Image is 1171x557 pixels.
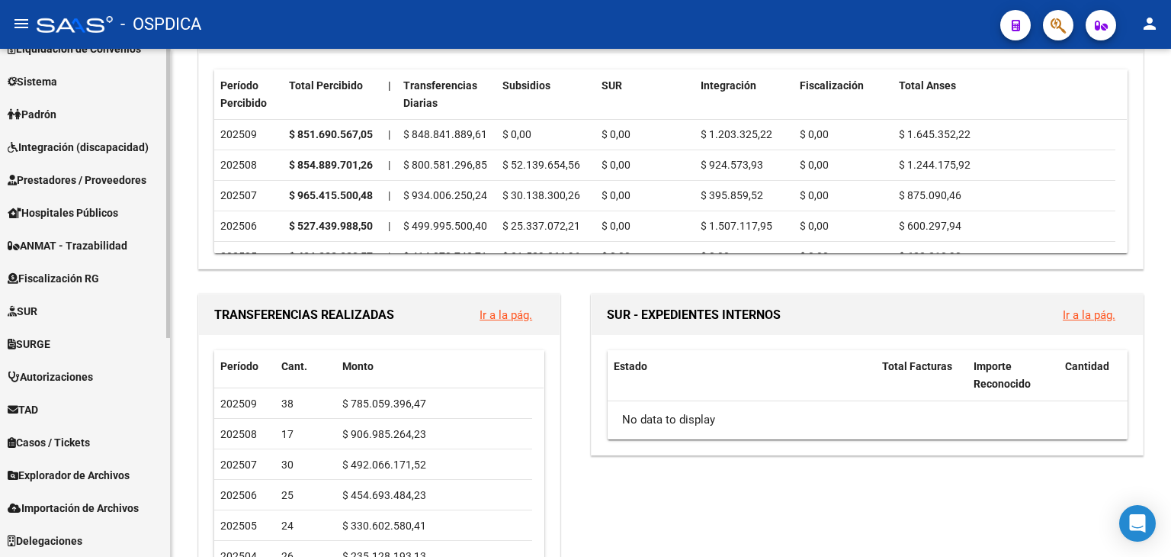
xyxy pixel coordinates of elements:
span: 24 [281,520,294,532]
span: Integración [701,79,756,92]
a: Ir a la pág. [1063,308,1115,322]
mat-icon: person [1141,14,1159,33]
div: 202508 [220,156,277,174]
span: $ 0,00 [800,128,829,140]
datatable-header-cell: Monto [336,350,532,383]
span: | [388,189,390,201]
span: $ 1.203.325,22 [701,128,772,140]
span: | [388,128,390,140]
span: Transferencias Diarias [403,79,477,109]
datatable-header-cell: | [382,69,397,120]
span: $ 492.066.171,52 [342,459,426,471]
span: 202505 [220,520,257,532]
datatable-header-cell: Estado [608,350,876,401]
datatable-header-cell: Período [214,350,275,383]
strong: $ 854.889.701,26 [289,159,373,171]
datatable-header-cell: Subsidios [496,69,595,120]
div: 202505 [220,248,277,266]
datatable-header-cell: Cant. [275,350,336,383]
datatable-header-cell: Importe Reconocido [967,350,1059,401]
span: $ 0,00 [602,220,630,232]
button: Ir a la pág. [1051,301,1128,329]
span: Monto [342,360,374,372]
mat-icon: menu [12,14,30,33]
span: $ 785.059.396,47 [342,398,426,410]
span: 17 [281,428,294,440]
span: $ 0,00 [602,250,630,262]
span: - OSPDICA [120,8,201,41]
datatable-header-cell: Transferencias Diarias [397,69,496,120]
span: | [388,220,390,232]
span: SURGE [8,336,50,353]
span: Padrón [8,106,56,123]
span: $ 25.337.072,21 [502,220,580,232]
a: Ir a la pág. [480,308,532,322]
span: Total Facturas [882,360,952,372]
span: Importe Reconocido [974,360,1031,390]
span: TAD [8,401,38,418]
span: $ 848.841.889,61 [403,128,487,140]
datatable-header-cell: Cantidad [1059,350,1128,401]
span: $ 0,00 [701,250,730,262]
span: $ 30.138.300,26 [502,189,580,201]
span: Sistema [8,73,57,90]
span: TRANSFERENCIAS REALIZADAS [214,307,394,322]
span: Cant. [281,360,307,372]
span: $ 499.995.500,40 [403,220,487,232]
span: Estado [614,360,647,372]
span: SUR [8,303,37,320]
span: $ 0,00 [800,189,829,201]
span: Período Percibido [220,79,267,109]
div: Open Intercom Messenger [1119,505,1156,542]
span: $ 622.210,90 [899,250,961,262]
span: Importación de Archivos [8,500,139,517]
datatable-header-cell: SUR [595,69,695,120]
span: $ 0,00 [602,128,630,140]
span: Prestadores / Proveedores [8,172,146,188]
span: $ 395.859,52 [701,189,763,201]
span: Cantidad [1065,360,1109,372]
span: 30 [281,459,294,471]
span: $ 934.006.250,24 [403,189,487,201]
span: $ 330.602.580,41 [342,520,426,532]
span: Explorador de Archivos [8,467,130,484]
div: 202506 [220,217,277,235]
strong: $ 436.222.320,57 [289,250,373,262]
span: Subsidios [502,79,550,92]
span: SUR [602,79,622,92]
span: Total Anses [899,79,956,92]
span: $ 800.581.296,85 [403,159,487,171]
span: 202509 [220,398,257,410]
span: $ 414.070.742,71 [403,250,487,262]
span: $ 21.529.366,96 [502,250,580,262]
span: $ 600.297,94 [899,220,961,232]
span: Delegaciones [8,533,82,549]
span: $ 1.645.352,22 [899,128,970,140]
div: 202509 [220,126,277,143]
span: | [388,250,390,262]
span: Casos / Tickets [8,434,90,451]
datatable-header-cell: Total Percibido [283,69,382,120]
span: Período [220,360,258,372]
span: Fiscalización [800,79,864,92]
span: Hospitales Públicos [8,204,118,221]
div: 202507 [220,187,277,204]
datatable-header-cell: Fiscalización [794,69,893,120]
span: Total Percibido [289,79,363,92]
span: Autorizaciones [8,369,93,385]
span: | [388,79,391,92]
span: 202507 [220,459,257,471]
span: $ 906.985.264,23 [342,428,426,440]
span: $ 0,00 [800,250,829,262]
span: 202508 [220,428,257,440]
span: | [388,159,390,171]
span: $ 1.507.117,95 [701,220,772,232]
datatable-header-cell: Integración [695,69,794,120]
span: 25 [281,489,294,501]
span: Integración (discapacidad) [8,139,149,156]
datatable-header-cell: Período Percibido [214,69,283,120]
span: $ 454.693.484,23 [342,489,426,501]
span: $ 0,00 [602,159,630,171]
strong: $ 527.439.988,50 [289,220,373,232]
span: SUR - EXPEDIENTES INTERNOS [607,307,781,322]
